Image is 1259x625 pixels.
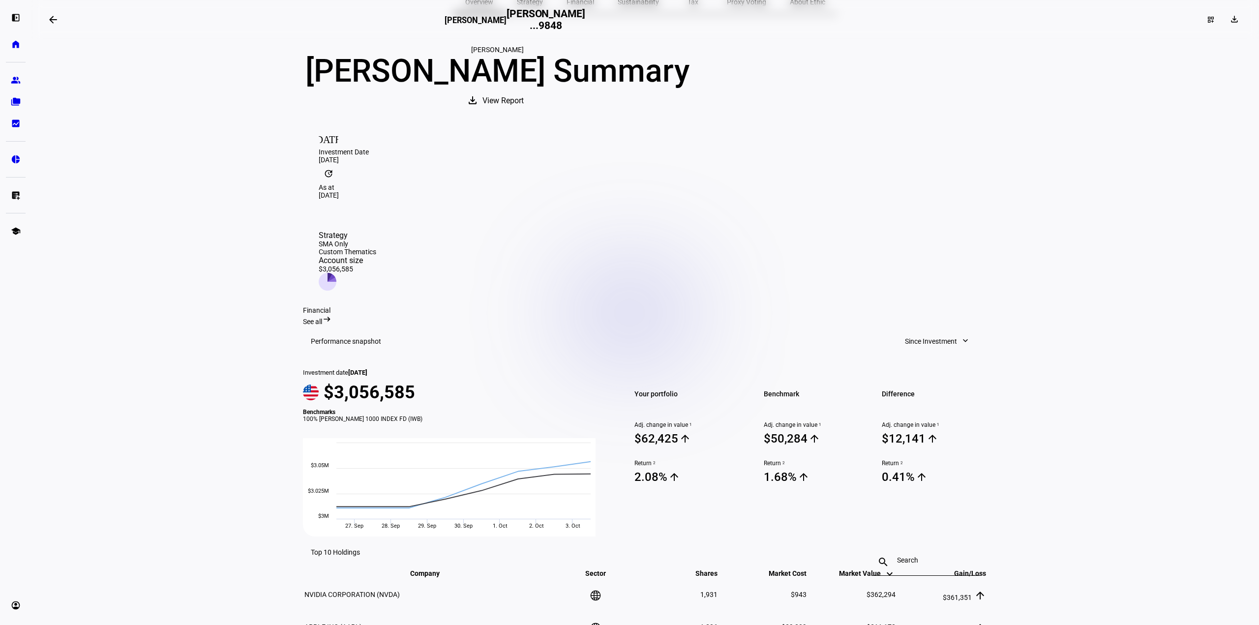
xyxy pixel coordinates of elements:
[529,523,544,529] span: 2. Oct
[319,156,972,164] div: [DATE]
[668,471,680,483] mat-icon: arrow_upward
[308,488,329,494] text: $3.025M
[652,460,656,467] sup: 2
[304,591,400,598] span: NVIDIA CORPORATION (NVDA)
[867,591,896,598] span: $362,294
[1229,14,1239,24] mat-icon: download
[839,569,896,577] span: Market Value
[897,556,954,564] input: Search
[311,462,329,469] text: $3.05M
[899,460,903,467] sup: 2
[418,523,436,529] span: 29. Sep
[634,432,678,446] div: $62,425
[6,70,26,90] a: group
[882,470,988,484] span: 0.41%
[482,89,524,113] span: View Report
[6,114,26,133] a: bid_landscape
[817,421,821,428] sup: 1
[905,331,957,351] span: Since Investment
[303,409,607,416] div: Benchmarks
[11,226,21,236] eth-mat-symbol: school
[634,421,740,428] span: Adj. change in value
[939,569,986,577] span: Gain/Loss
[960,336,970,346] mat-icon: expand_more
[11,119,21,128] eth-mat-symbol: bid_landscape
[303,416,607,422] div: 100% [PERSON_NAME] 1000 INDEX FD (IWB)
[11,154,21,164] eth-mat-symbol: pie_chart
[467,94,479,106] mat-icon: download
[764,460,869,467] span: Return
[303,369,607,376] div: Investment date
[319,231,376,240] div: Strategy
[935,421,939,428] sup: 1
[410,569,454,577] span: Company
[764,421,869,428] span: Adj. change in value
[319,183,972,191] div: As at
[319,248,376,256] div: Custom Thematics
[319,265,376,273] div: $3,056,585
[943,594,972,601] span: $361,351
[303,54,691,89] div: [PERSON_NAME] Summary
[322,314,332,324] mat-icon: arrow_right_alt
[445,16,507,30] h3: [PERSON_NAME]
[319,191,972,199] div: [DATE]
[6,149,26,169] a: pie_chart
[493,523,508,529] span: 1. Oct
[882,460,988,467] span: Return
[11,190,21,200] eth-mat-symbol: list_alt_add
[319,240,376,248] div: SMA Only
[681,569,718,577] span: Shares
[11,13,21,23] eth-mat-symbol: left_panel_open
[764,387,869,401] span: Benchmark
[11,97,21,107] eth-mat-symbol: folder_copy
[700,591,718,598] span: 1,931
[345,523,363,529] span: 27. Sep
[791,591,807,598] span: $943
[348,369,367,376] span: [DATE]
[798,471,809,483] mat-icon: arrow_upward
[303,46,691,54] div: [PERSON_NAME]
[679,433,691,445] mat-icon: arrow_upward
[871,556,895,568] mat-icon: search
[764,431,869,446] span: $50,284
[566,523,580,529] span: 3. Oct
[884,568,896,580] mat-icon: keyboard_arrow_down
[324,382,415,403] span: $3,056,585
[6,34,26,54] a: home
[882,431,988,446] span: $12,141
[11,39,21,49] eth-mat-symbol: home
[809,433,820,445] mat-icon: arrow_upward
[634,470,740,484] span: 2.08%
[303,306,988,314] div: Financial
[11,600,21,610] eth-mat-symbol: account_circle
[303,318,322,326] span: See all
[47,14,59,26] mat-icon: arrow_backwards
[319,148,972,156] div: Investment Date
[311,337,381,345] h3: Performance snapshot
[916,471,928,483] mat-icon: arrow_upward
[634,460,740,467] span: Return
[754,569,807,577] span: Market Cost
[895,331,980,351] button: Since Investment
[882,387,988,401] span: Difference
[319,164,338,183] mat-icon: update
[318,513,329,519] text: $3M
[454,523,473,529] span: 30. Sep
[688,421,692,428] sup: 1
[457,89,538,113] button: View Report
[764,470,869,484] span: 1.68%
[382,523,400,529] span: 28. Sep
[974,590,986,601] mat-icon: arrow_upward
[578,569,613,577] span: Sector
[507,8,585,31] h2: [PERSON_NAME] ...9848
[311,548,360,556] eth-data-table-title: Top 10 Holdings
[927,433,938,445] mat-icon: arrow_upward
[634,387,740,401] span: Your portfolio
[11,75,21,85] eth-mat-symbol: group
[882,421,988,428] span: Adj. change in value
[1207,16,1215,24] mat-icon: dashboard_customize
[319,128,338,148] mat-icon: [DATE]
[319,256,376,265] div: Account size
[781,460,785,467] sup: 2
[6,92,26,112] a: folder_copy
